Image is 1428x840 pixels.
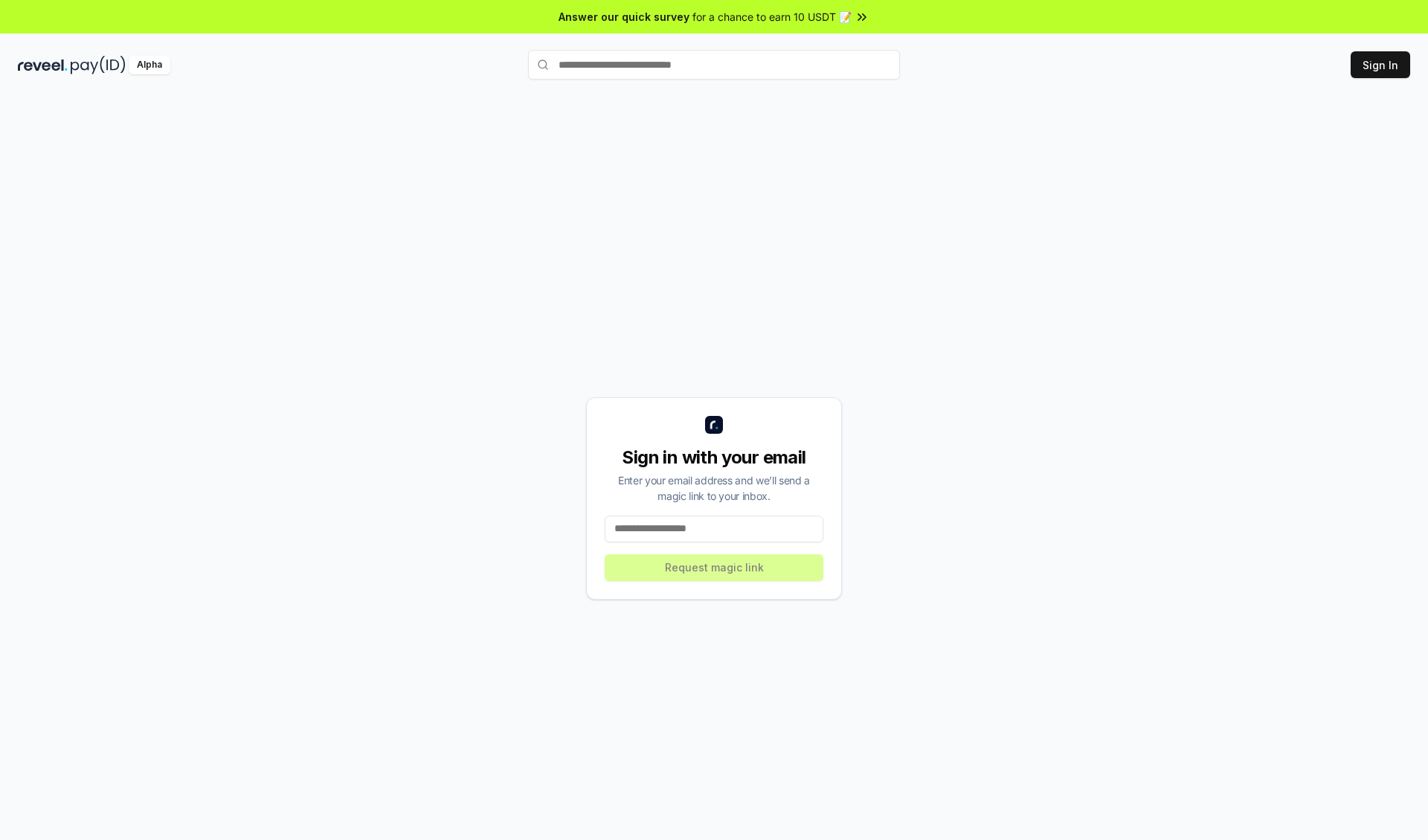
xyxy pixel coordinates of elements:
div: Alpha [129,56,170,74]
button: Sign In [1351,51,1410,78]
div: Enter your email address and we’ll send a magic link to your inbox. [605,472,823,504]
span: Answer our quick survey [559,9,689,25]
img: logo_small [705,416,723,434]
div: Sign in with your email [605,446,823,469]
img: pay_id [71,56,126,74]
img: reveel_dark [18,56,68,74]
span: for a chance to earn 10 USDT 📝 [692,9,852,25]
